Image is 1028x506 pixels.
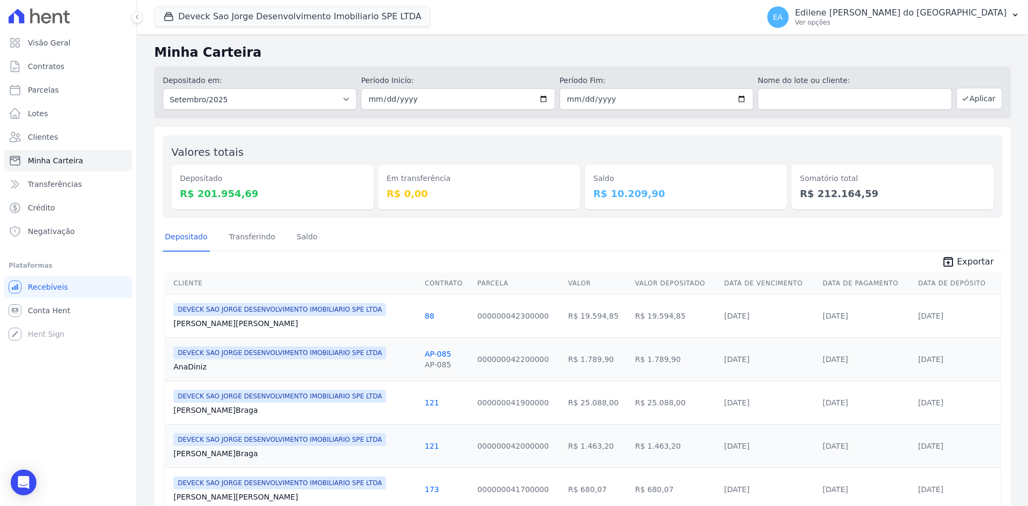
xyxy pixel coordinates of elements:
td: R$ 1.789,90 [564,337,631,381]
td: R$ 19.594,85 [564,294,631,337]
a: Minha Carteira [4,150,132,171]
span: DEVECK SAO JORGE DESENVOLVIMENTO IMOBILIARIO SPE LTDA [173,390,386,403]
a: Transferências [4,173,132,195]
a: 173 [425,485,439,494]
a: 000000042000000 [478,442,549,450]
label: Valores totais [171,146,244,158]
a: 121 [425,398,439,407]
th: Cliente [165,273,420,294]
a: Transferindo [227,224,278,252]
a: AnaDiniz [173,361,416,372]
dt: Depositado [180,173,365,184]
label: Período Inicío: [361,75,555,86]
a: [DATE] [724,312,750,320]
div: Open Intercom Messenger [11,470,36,495]
a: [PERSON_NAME][PERSON_NAME] [173,492,416,502]
span: DEVECK SAO JORGE DESENVOLVIMENTO IMOBILIARIO SPE LTDA [173,303,386,316]
a: Visão Geral [4,32,132,54]
a: 000000042300000 [478,312,549,320]
a: [DATE] [823,355,848,364]
dt: Somatório total [800,173,985,184]
div: AP-085 [425,359,451,370]
p: Ver opções [795,18,1007,27]
a: Depositado [163,224,210,252]
span: Transferências [28,179,82,190]
a: 000000041700000 [478,485,549,494]
a: [DATE] [823,398,848,407]
a: [DATE] [918,442,943,450]
span: Clientes [28,132,58,142]
a: AP-085 [425,350,451,358]
span: Parcelas [28,85,59,95]
span: DEVECK SAO JORGE DESENVOLVIMENTO IMOBILIARIO SPE LTDA [173,433,386,446]
a: [DATE] [823,312,848,320]
a: unarchive Exportar [933,255,1002,270]
a: [DATE] [724,398,750,407]
button: EA Edilene [PERSON_NAME] do [GEOGRAPHIC_DATA] Ver opções [759,2,1028,32]
a: [DATE] [918,355,943,364]
span: DEVECK SAO JORGE DESENVOLVIMENTO IMOBILIARIO SPE LTDA [173,477,386,489]
a: 000000042200000 [478,355,549,364]
a: [PERSON_NAME]Braga [173,405,416,416]
a: [DATE] [918,398,943,407]
span: Lotes [28,108,48,119]
th: Data de Pagamento [819,273,914,294]
label: Depositado em: [163,76,222,85]
dd: R$ 0,00 [387,186,572,201]
a: Parcelas [4,79,132,101]
td: R$ 25.088,00 [564,381,631,424]
dd: R$ 201.954,69 [180,186,365,201]
th: Contrato [420,273,473,294]
td: R$ 1.463,20 [631,424,720,467]
a: [DATE] [918,312,943,320]
a: Lotes [4,103,132,124]
dd: R$ 212.164,59 [800,186,985,201]
a: Negativação [4,221,132,242]
span: Recebíveis [28,282,68,292]
td: R$ 1.789,90 [631,337,720,381]
span: Exportar [957,255,994,268]
span: Negativação [28,226,75,237]
th: Valor Depositado [631,273,720,294]
th: Parcela [473,273,564,294]
span: DEVECK SAO JORGE DESENVOLVIMENTO IMOBILIARIO SPE LTDA [173,346,386,359]
dd: R$ 10.209,90 [593,186,778,201]
a: Crédito [4,197,132,218]
label: Nome do lote ou cliente: [758,75,951,86]
p: Edilene [PERSON_NAME] do [GEOGRAPHIC_DATA] [795,7,1007,18]
td: R$ 1.463,20 [564,424,631,467]
dt: Em transferência [387,173,572,184]
span: Minha Carteira [28,155,83,166]
th: Valor [564,273,631,294]
button: Aplicar [956,88,1002,109]
span: Conta Hent [28,305,70,316]
span: Contratos [28,61,64,72]
th: Data de Vencimento [720,273,819,294]
span: EA [773,13,783,21]
a: Recebíveis [4,276,132,298]
a: [DATE] [823,442,848,450]
a: 000000041900000 [478,398,549,407]
a: 121 [425,442,439,450]
td: R$ 25.088,00 [631,381,720,424]
i: unarchive [942,255,955,268]
a: [DATE] [918,485,943,494]
a: [PERSON_NAME][PERSON_NAME] [173,318,416,329]
td: R$ 19.594,85 [631,294,720,337]
dt: Saldo [593,173,778,184]
span: Crédito [28,202,55,213]
label: Período Fim: [560,75,753,86]
h2: Minha Carteira [154,43,1011,62]
a: [DATE] [823,485,848,494]
a: Saldo [294,224,320,252]
th: Data de Depósito [914,273,1000,294]
a: 88 [425,312,434,320]
a: Conta Hent [4,300,132,321]
span: Visão Geral [28,37,71,48]
a: [PERSON_NAME]Braga [173,448,416,459]
a: [DATE] [724,485,750,494]
a: Contratos [4,56,132,77]
a: [DATE] [724,442,750,450]
a: Clientes [4,126,132,148]
button: Deveck Sao Jorge Desenvolvimento Imobiliario SPE LTDA [154,6,430,27]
